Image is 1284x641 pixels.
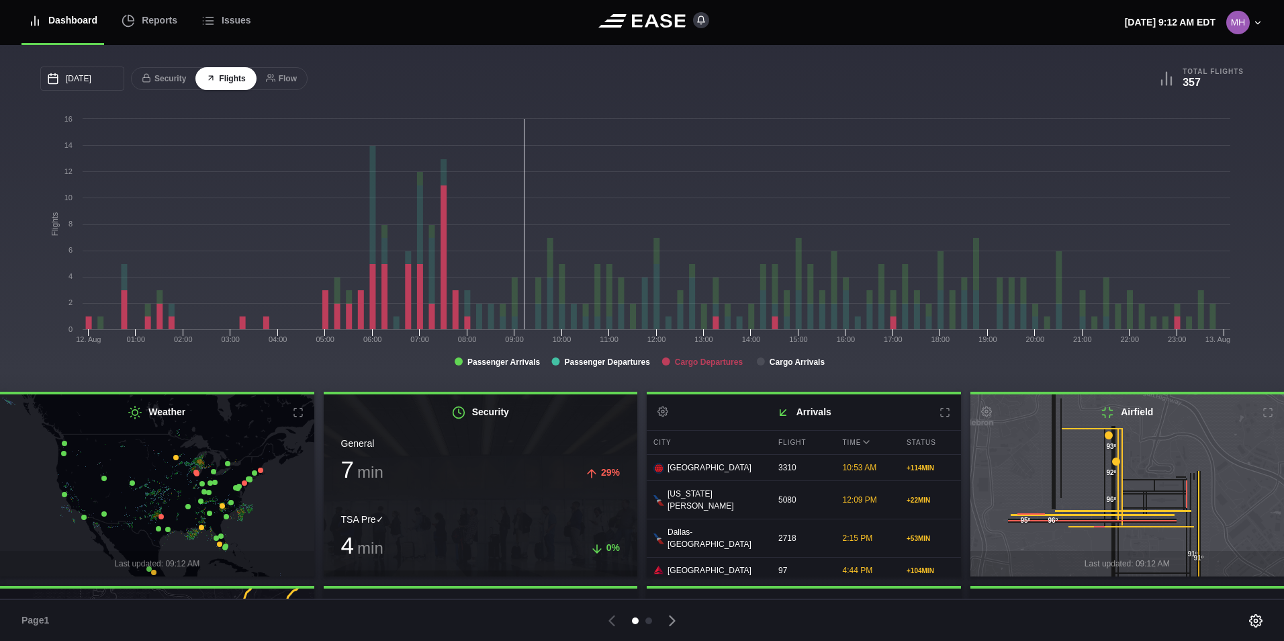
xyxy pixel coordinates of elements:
text: 12:00 [647,335,666,343]
button: Security [131,67,197,91]
text: 19:00 [978,335,997,343]
div: 3310 [772,455,833,480]
div: General [341,437,621,451]
div: Flight [772,431,833,454]
h2: Departures [647,589,961,624]
img: 8d1564f89ae08c1c7851ff747965b28a [1226,11,1250,34]
text: 11:00 [600,335,618,343]
text: 09:00 [505,335,524,343]
text: 12 [64,167,73,175]
span: Dallas-[GEOGRAPHIC_DATA] [668,526,762,550]
text: 01:00 [127,335,146,343]
span: [GEOGRAPHIC_DATA] [668,564,751,576]
span: 2:15 PM [843,533,873,543]
text: 05:00 [316,335,334,343]
h3: 4 [341,533,383,557]
tspan: Flights [50,212,60,236]
text: 07:00 [410,335,429,343]
text: 0 [68,325,73,333]
text: 21:00 [1073,335,1092,343]
text: 6 [68,246,73,254]
tspan: Cargo Departures [675,357,743,367]
text: 17:00 [884,335,903,343]
span: 4:44 PM [843,566,873,575]
text: 03:00 [221,335,240,343]
tspan: 12. Aug [76,335,101,343]
text: 13:00 [694,335,713,343]
text: 10 [64,194,73,202]
text: 08:00 [458,335,477,343]
div: City [647,431,768,454]
span: min [357,463,383,481]
p: [DATE] 9:12 AM EDT [1125,15,1216,30]
text: 8 [68,220,73,228]
text: 06:00 [363,335,382,343]
text: 22:00 [1120,335,1139,343]
span: 29% [601,467,620,478]
input: mm/dd/yyyy [40,67,124,91]
span: min [357,539,383,557]
text: 4 [68,272,73,280]
text: 10:00 [553,335,571,343]
div: 97 [772,558,833,583]
text: 04:00 [269,335,287,343]
b: 357 [1183,77,1201,88]
h2: Security [324,394,638,430]
div: 5080 [772,487,833,513]
text: 23:00 [1168,335,1187,343]
h2: Arrivals [647,394,961,430]
button: Flow [255,67,308,91]
text: 18:00 [931,335,950,343]
text: 15:00 [789,335,808,343]
tspan: 13. Aug [1205,335,1230,343]
tspan: Passenger Departures [564,357,650,367]
div: + 104 MIN [907,566,954,576]
tspan: Cargo Arrivals [770,357,825,367]
text: 2 [68,298,73,306]
div: + 53 MIN [907,533,954,544]
button: Flights [195,67,256,91]
div: 2718 [772,525,833,551]
span: 12:09 PM [843,495,877,505]
h3: 7 [341,458,383,481]
div: TSA Pre✓ [341,513,621,527]
span: 10:53 AM [843,463,877,472]
div: Time [836,431,897,454]
span: [GEOGRAPHIC_DATA] [668,462,751,474]
div: Last updated: 09:12 AM [324,570,638,596]
h2: Parking [324,589,638,624]
span: 0% [606,542,620,553]
text: 20:00 [1026,335,1045,343]
div: + 22 MIN [907,495,954,505]
text: 02:00 [174,335,193,343]
text: 14 [64,141,73,149]
div: + 114 MIN [907,463,954,473]
text: 16:00 [837,335,856,343]
text: 14:00 [742,335,761,343]
tspan: Passenger Arrivals [467,357,541,367]
span: Page 1 [21,613,55,628]
text: 16 [64,115,73,123]
span: [US_STATE][PERSON_NAME] [668,488,762,512]
div: Status [900,431,961,454]
b: Total Flights [1183,67,1244,76]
